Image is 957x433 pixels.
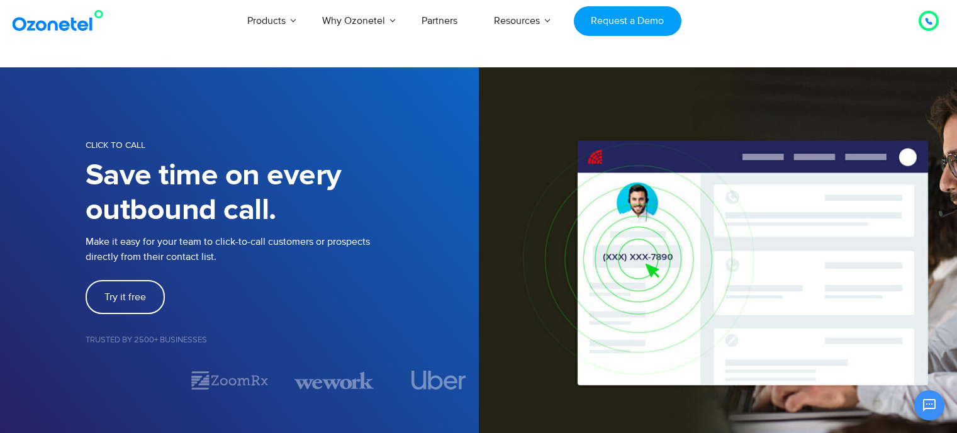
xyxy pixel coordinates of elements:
div: 4 / 7 [399,371,478,390]
a: Request a Demo [574,6,681,36]
span: CLICK TO CALL [86,140,145,150]
h5: Trusted by 2500+ Businesses [86,336,479,344]
div: 3 / 7 [294,369,374,391]
h1: Save time on every outbound call. [86,159,479,228]
div: 1 / 7 [86,373,165,388]
p: Make it easy for your team to click-to-call customers or prospects directly from their contact list. [86,234,479,264]
a: Try it free [86,280,165,314]
span: Try it free [104,292,146,302]
button: Open chat [914,390,944,420]
img: uber [411,371,466,390]
img: zoomrx [190,369,269,391]
div: Image Carousel [86,369,479,391]
div: 2 / 7 [190,369,269,391]
img: wework [294,369,374,391]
